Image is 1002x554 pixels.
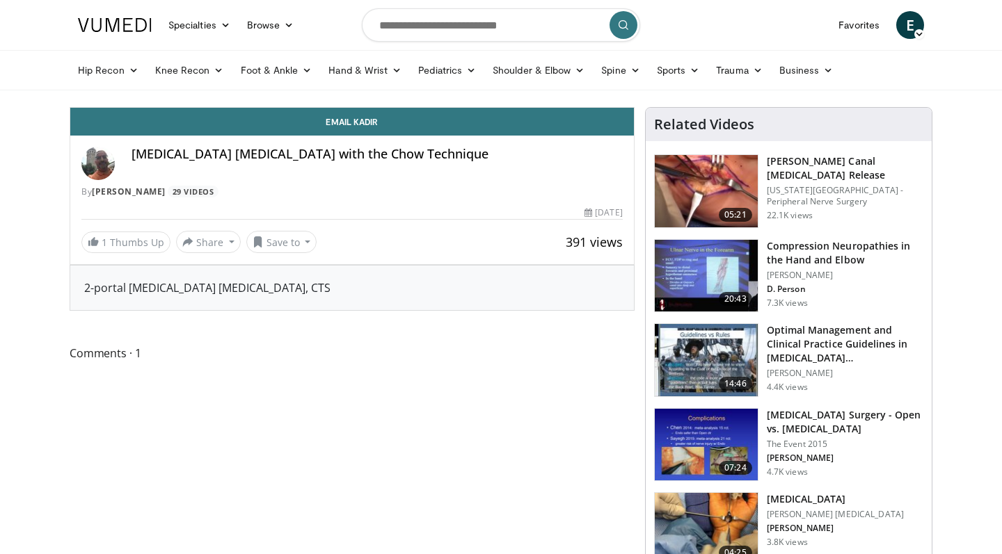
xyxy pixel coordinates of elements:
[232,56,321,84] a: Foot & Ankle
[410,56,484,84] a: Pediatrics
[593,56,648,84] a: Spine
[767,439,923,450] p: The Event 2015
[655,155,758,227] img: eWNh-8akTAF2kj8X4xMDoxOjBrO-I4W8.150x105_q85_crop-smart_upscale.jpg
[767,368,923,379] p: [PERSON_NAME]
[70,56,147,84] a: Hip Recon
[767,382,808,393] p: 4.4K views
[78,18,152,32] img: VuMedi Logo
[896,11,924,39] a: E
[719,208,752,222] span: 05:21
[767,270,923,281] p: [PERSON_NAME]
[830,11,888,39] a: Favorites
[484,56,593,84] a: Shoulder & Elbow
[132,147,623,162] h4: [MEDICAL_DATA] [MEDICAL_DATA] with the Chow Technique
[84,279,620,296] div: 2-portal [MEDICAL_DATA] [MEDICAL_DATA], CTS
[719,292,752,306] span: 20:43
[771,56,842,84] a: Business
[649,56,708,84] a: Sports
[70,344,635,362] span: Comments 1
[767,523,904,534] p: [PERSON_NAME]
[81,186,623,198] div: By
[654,154,923,228] a: 05:21 [PERSON_NAME] Canal [MEDICAL_DATA] Release [US_STATE][GEOGRAPHIC_DATA] - Peripheral Nerve S...
[767,466,808,478] p: 4.7K views
[767,323,923,365] h3: Optimal Management and Clinical Practice Guidelines in [MEDICAL_DATA]…
[102,236,107,249] span: 1
[654,116,754,133] h4: Related Videos
[362,8,640,42] input: Search topics, interventions
[767,210,813,221] p: 22.1K views
[168,186,218,197] a: 29 Videos
[767,239,923,267] h3: Compression Neuropathies in the Hand and Elbow
[767,185,923,207] p: [US_STATE][GEOGRAPHIC_DATA] - Peripheral Nerve Surgery
[584,206,622,219] div: [DATE]
[654,239,923,313] a: 20:43 Compression Neuropathies in the Hand and Elbow [PERSON_NAME] D. Person 7.3K views
[654,408,923,482] a: 07:24 [MEDICAL_DATA] Surgery - Open vs. [MEDICAL_DATA] The Event 2015 [PERSON_NAME] 4.7K views
[147,56,232,84] a: Knee Recon
[719,377,752,391] span: 14:46
[655,324,758,396] img: 302019_0000_1.png.150x105_q85_crop-smart_upscale.jpg
[160,11,239,39] a: Specialties
[81,231,170,253] a: 1 Thumbs Up
[246,231,317,253] button: Save to
[655,240,758,312] img: b54436d8-8e88-4114-8e17-c60436be65a7.150x105_q85_crop-smart_upscale.jpg
[92,186,166,197] a: [PERSON_NAME]
[767,509,904,520] p: [PERSON_NAME] [MEDICAL_DATA]
[767,492,904,506] h3: [MEDICAL_DATA]
[767,154,923,182] h3: [PERSON_NAME] Canal [MEDICAL_DATA] Release
[767,298,808,309] p: 7.3K views
[719,461,752,475] span: 07:24
[70,108,634,136] a: Email Kadir
[708,56,771,84] a: Trauma
[176,231,241,253] button: Share
[320,56,410,84] a: Hand & Wrist
[767,284,923,295] p: D. Person
[767,408,923,436] h3: [MEDICAL_DATA] Surgery - Open vs. [MEDICAL_DATA]
[655,409,758,481] img: d191f077-c23b-4088-ab6e-31810b4943d3.150x105_q85_crop-smart_upscale.jpg
[767,453,923,464] p: [PERSON_NAME]
[767,537,808,548] p: 3.8K views
[81,147,115,180] img: Avatar
[566,234,623,250] span: 391 views
[239,11,303,39] a: Browse
[654,323,923,397] a: 14:46 Optimal Management and Clinical Practice Guidelines in [MEDICAL_DATA]… [PERSON_NAME] 4.4K v...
